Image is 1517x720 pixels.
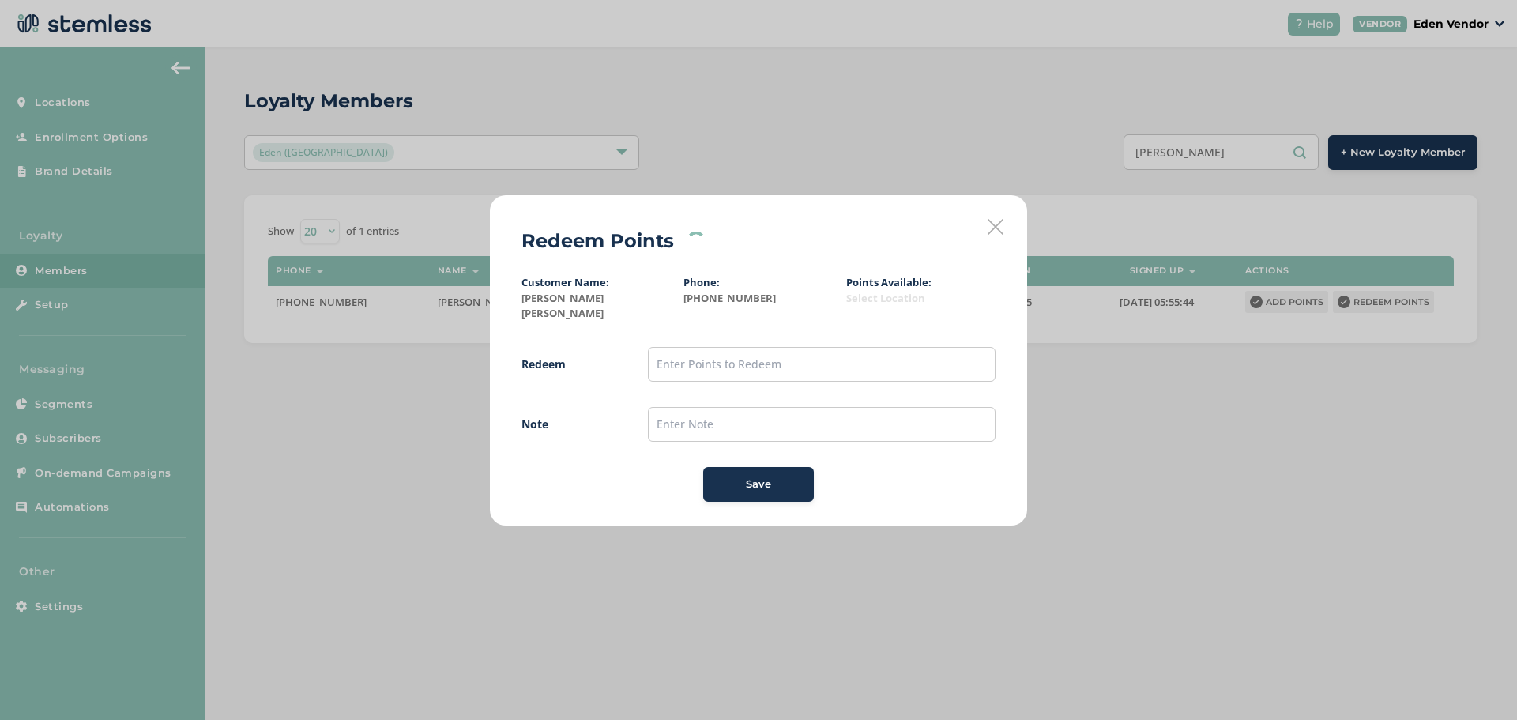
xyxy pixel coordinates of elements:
[521,291,671,322] label: [PERSON_NAME] [PERSON_NAME]
[521,416,616,432] label: Note
[648,347,996,382] input: Enter Points to Redeem
[521,275,609,289] label: Customer Name:
[746,477,771,492] span: Save
[683,275,720,289] label: Phone:
[703,467,814,502] button: Save
[846,291,996,307] label: Select Location
[846,275,932,289] label: Points Available:
[1438,644,1517,720] iframe: Chat Widget
[648,407,996,442] input: Enter Note
[521,356,616,372] label: Redeem
[521,227,674,255] h2: Redeem Points
[683,291,833,307] label: [PHONE_NUMBER]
